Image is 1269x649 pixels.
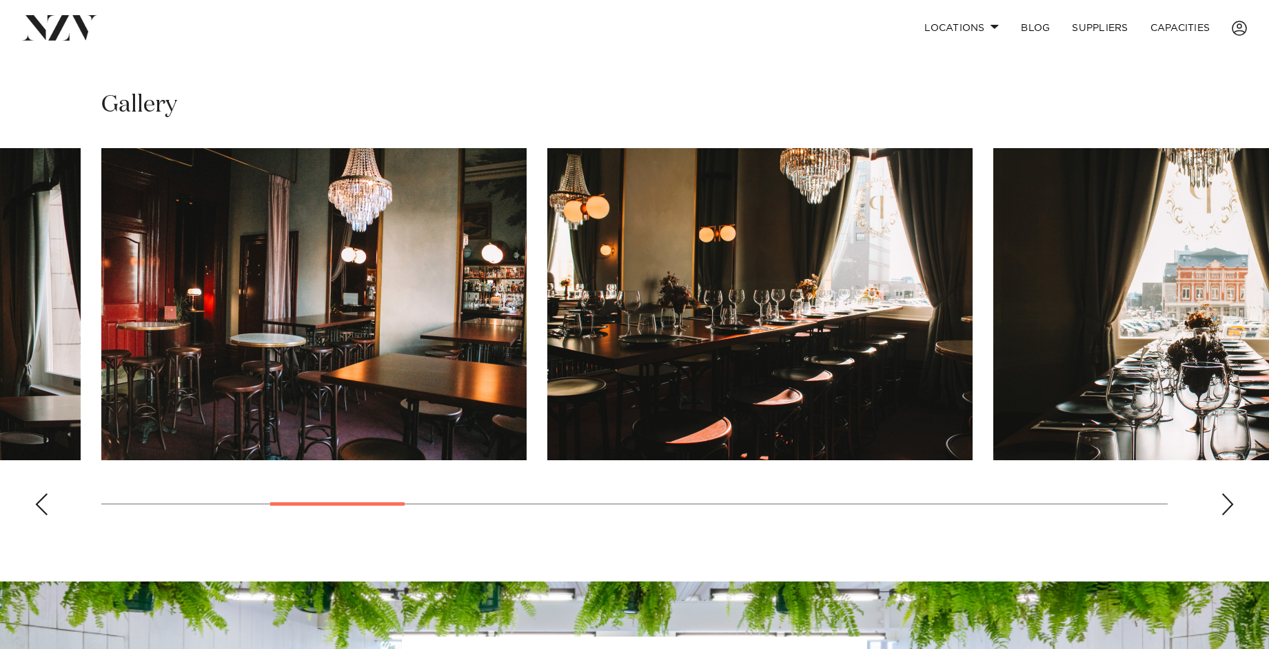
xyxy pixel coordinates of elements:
[913,13,1010,43] a: Locations
[1061,13,1139,43] a: SUPPLIERS
[22,15,97,40] img: nzv-logo.png
[1139,13,1221,43] a: Capacities
[547,148,973,460] swiper-slide: 5 / 19
[101,148,527,460] swiper-slide: 4 / 19
[101,90,177,121] h2: Gallery
[1010,13,1061,43] a: BLOG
